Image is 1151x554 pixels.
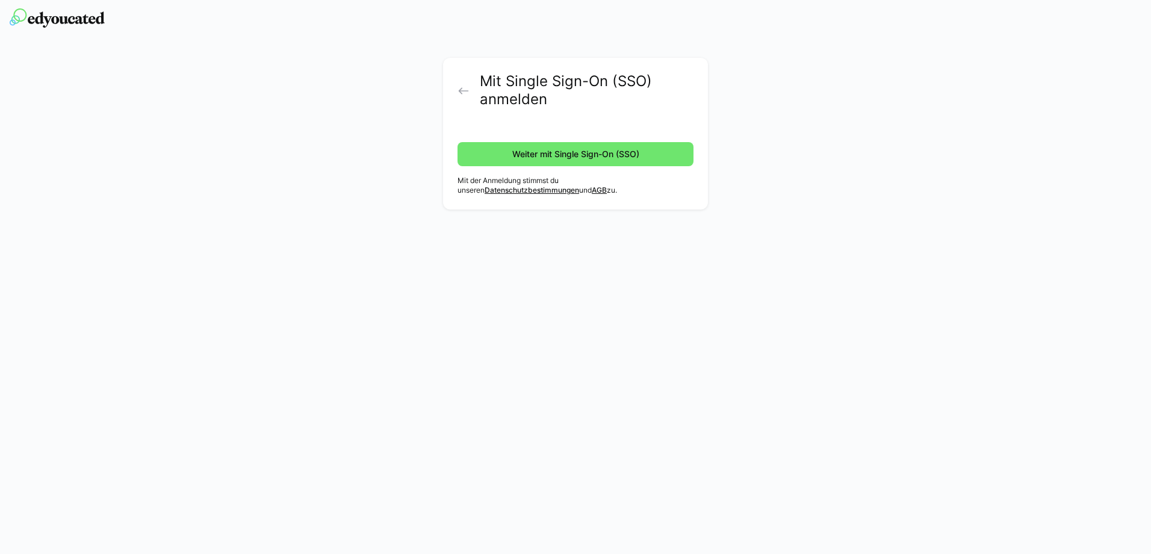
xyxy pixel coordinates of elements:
[480,72,693,108] h2: Mit Single Sign-On (SSO) anmelden
[10,8,105,28] img: edyoucated
[458,142,693,166] button: Weiter mit Single Sign-On (SSO)
[485,185,579,195] a: Datenschutzbestimmungen
[458,176,693,195] p: Mit der Anmeldung stimmst du unseren und zu.
[592,185,607,195] a: AGB
[510,148,641,160] span: Weiter mit Single Sign-On (SSO)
